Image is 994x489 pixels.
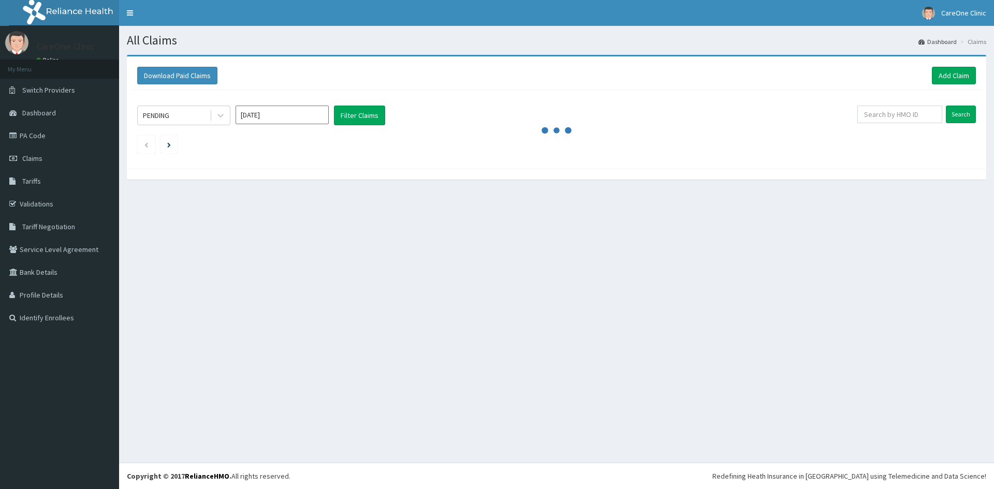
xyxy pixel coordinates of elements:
span: Tariff Negotiation [22,222,75,231]
h1: All Claims [127,34,986,47]
a: Online [36,56,61,64]
button: Download Paid Claims [137,67,217,84]
a: Next page [167,140,171,149]
span: Tariffs [22,176,41,186]
strong: Copyright © 2017 . [127,471,231,481]
button: Filter Claims [334,106,385,125]
a: RelianceHMO [185,471,229,481]
footer: All rights reserved. [119,463,994,489]
li: Claims [958,37,986,46]
span: CareOne Clinic [941,8,986,18]
a: Add Claim [932,67,976,84]
div: PENDING [143,110,169,121]
div: Redefining Heath Insurance in [GEOGRAPHIC_DATA] using Telemedicine and Data Science! [712,471,986,481]
input: Select Month and Year [236,106,329,124]
input: Search [946,106,976,123]
img: User Image [5,31,28,54]
svg: audio-loading [541,115,572,146]
input: Search by HMO ID [857,106,942,123]
img: User Image [922,7,935,20]
a: Dashboard [918,37,957,46]
a: Previous page [144,140,149,149]
span: Claims [22,154,42,163]
span: Dashboard [22,108,56,117]
span: Switch Providers [22,85,75,95]
p: CareOne Clinic [36,42,95,51]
